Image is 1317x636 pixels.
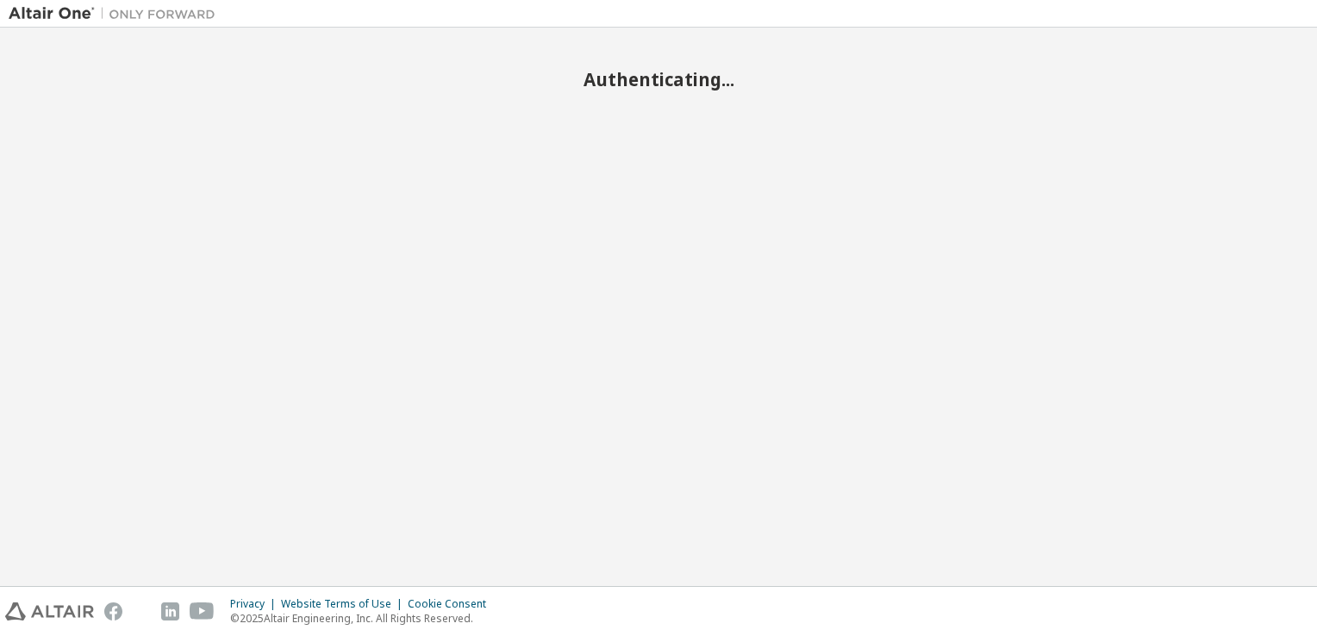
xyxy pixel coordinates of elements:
p: © 2025 Altair Engineering, Inc. All Rights Reserved. [230,611,496,626]
div: Website Terms of Use [281,597,408,611]
img: facebook.svg [104,602,122,620]
div: Privacy [230,597,281,611]
div: Cookie Consent [408,597,496,611]
img: Altair One [9,5,224,22]
img: linkedin.svg [161,602,179,620]
img: youtube.svg [190,602,215,620]
h2: Authenticating... [9,68,1308,90]
img: altair_logo.svg [5,602,94,620]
